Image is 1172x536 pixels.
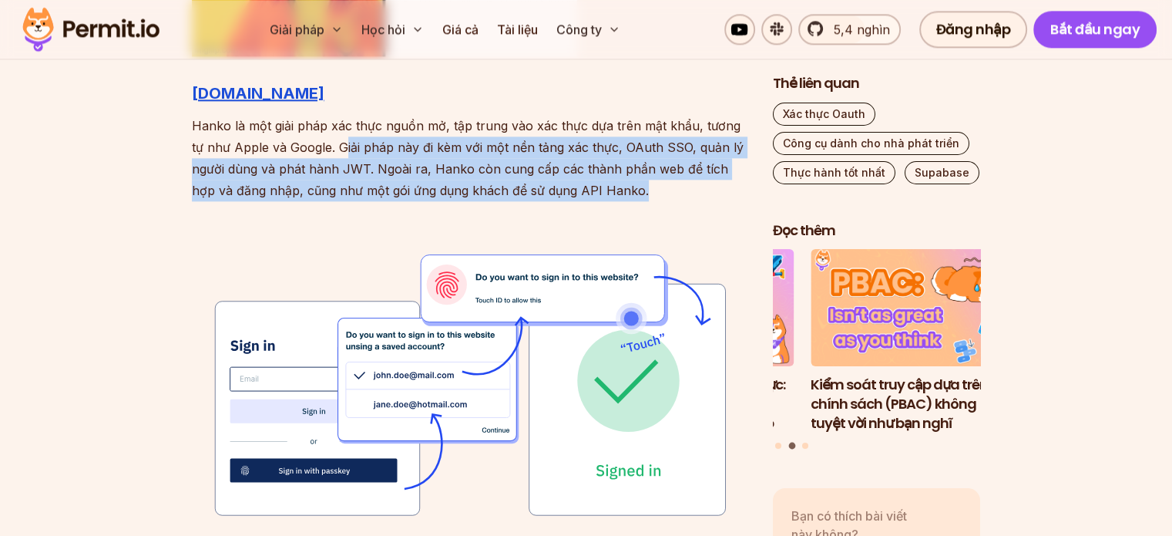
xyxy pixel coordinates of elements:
[773,73,859,93] font: Thẻ liên quan
[936,19,1011,39] font: Đăng nhập
[497,22,538,37] font: Tài liệu
[783,137,959,150] font: Công cụ dành cho nhà phát triển
[1033,11,1157,48] a: Bắt đầu ngay
[783,107,865,120] font: Xác thực Oauth
[775,443,781,449] button: Chuyển đến slide 1
[788,443,795,450] button: Chuyển đến slide 2
[834,22,890,37] font: 5,4 nghìn
[811,250,1019,433] a: Kiểm soát truy cập dựa trên chính sách (PBAC) không tuyệt vời như bạn nghĩKiểm soát truy cập dựa ...
[773,161,895,184] a: Thực hành tốt nhất
[491,14,544,45] a: Tài liệu
[442,22,479,37] font: Giá cả
[798,14,901,45] a: 5,4 nghìn
[586,375,785,433] font: Cách sử dụng JWT để xác thực: Các phương pháp hay nhất và những sai lầm thường gặp
[811,250,1019,433] li: 2 trong 3
[1050,19,1140,39] font: Bắt đầu ngay
[192,118,744,198] font: Hanko là một giải pháp xác thực nguồn mở, tập trung vào xác thực dựa trên mật khẩu, tương tự như ...
[586,250,794,433] li: 1 trong 3
[773,250,981,452] div: Bài viết
[361,22,405,37] font: Học hỏi
[905,161,979,184] a: Supabase
[15,3,166,56] img: Logo giấy phép
[436,14,485,45] a: Giá cả
[773,132,969,155] a: Công cụ dành cho nhà phát triển
[773,103,875,126] a: Xác thực Oauth
[783,166,885,179] font: Thực hành tốt nhất
[556,22,602,37] font: Công ty
[355,14,430,45] button: Học hỏi
[264,14,349,45] button: Giải pháp
[550,14,626,45] button: Công ty
[192,84,324,103] a: [DOMAIN_NAME]
[811,375,988,433] font: Kiểm soát truy cập dựa trên chính sách (PBAC) không tuyệt vời như bạn nghĩ
[919,11,1028,48] a: Đăng nhập
[802,443,808,449] button: Chuyển đến trang trình bày 3
[270,22,324,37] font: Giải pháp
[811,250,1019,367] img: Kiểm soát truy cập dựa trên chính sách (PBAC) không tuyệt vời như bạn nghĩ
[773,221,835,240] font: Đọc thêm
[915,166,969,179] font: Supabase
